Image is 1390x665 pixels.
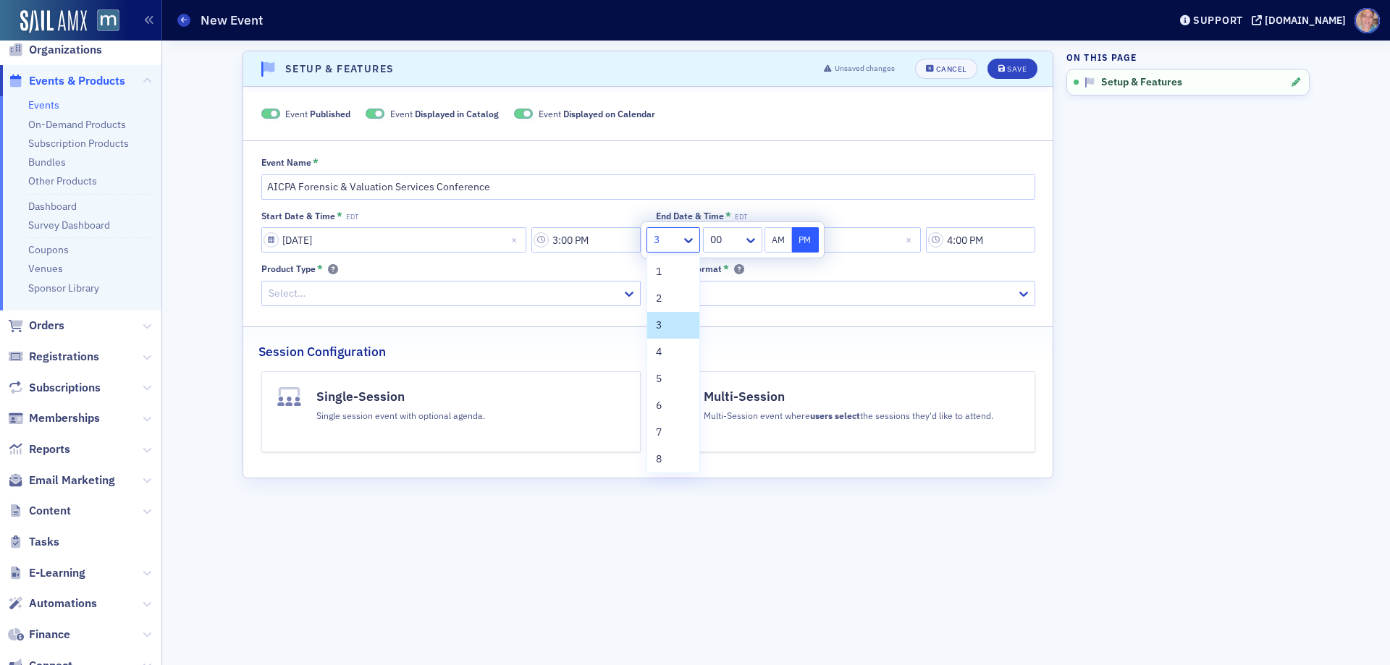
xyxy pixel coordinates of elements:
a: Sponsor Library [28,281,99,295]
input: MM/DD/YYYY [261,227,526,253]
span: Published [310,108,350,119]
abbr: This field is required [725,210,731,223]
div: End Date & Time [656,211,724,221]
span: Tasks [29,534,59,550]
span: Finance [29,627,70,643]
abbr: This field is required [337,210,342,223]
span: Unsaved changes [835,63,895,75]
button: Single-SessionSingle session event with optional agenda. [261,371,641,452]
button: PM [792,227,820,253]
div: Single session event with optional agenda. [316,406,485,422]
a: E-Learning [8,565,85,581]
img: SailAMX [20,10,87,33]
h4: Multi-Session [704,387,993,406]
span: Setup & Features [1101,76,1182,89]
a: Venues [28,262,63,275]
div: Product Type [261,263,316,274]
div: Start Date & Time [261,211,335,221]
span: 2 [656,291,662,306]
input: 00:00 AM [531,227,641,253]
a: Orders [8,318,64,334]
button: Multi-SessionMulti-Session event whereusers selectthe sessions they'd like to attend. [656,371,1035,452]
div: Save [1007,65,1027,73]
a: Events & Products [8,73,125,89]
span: E-Learning [29,565,85,581]
span: Organizations [29,42,102,58]
a: Reports [8,441,70,457]
a: Finance [8,627,70,643]
a: Registrations [8,349,99,365]
span: EDT [735,213,747,221]
span: Reports [29,441,70,457]
div: Cancel [936,65,966,73]
a: Other Products [28,174,97,187]
a: Subscriptions [8,380,101,396]
input: 00:00 AM [926,227,1035,253]
span: Orders [29,318,64,334]
span: Profile [1355,8,1380,33]
div: Event Name [261,157,311,168]
span: EDT [346,213,358,221]
a: Subscription Products [28,137,129,150]
button: Close [901,227,921,253]
span: Event [539,107,655,120]
a: Memberships [8,410,100,426]
button: [DOMAIN_NAME] [1252,15,1351,25]
p: Multi-Session event where the sessions they'd like to attend. [704,409,993,422]
a: Events [28,98,59,111]
div: [DOMAIN_NAME] [1265,14,1346,27]
h4: Single-Session [316,387,485,406]
b: users select [810,410,860,421]
span: Displayed on Calendar [514,109,533,119]
a: Organizations [8,42,102,58]
div: Support [1193,14,1243,27]
span: Displayed in Catalog [366,109,384,119]
span: 5 [656,371,662,386]
span: Published [261,109,280,119]
button: Cancel [915,59,977,79]
a: View Homepage [87,9,119,34]
h2: Session Configuration [258,342,386,361]
img: SailAMX [97,9,119,32]
abbr: This field is required [723,263,729,276]
span: Subscriptions [29,380,101,396]
a: Content [8,503,71,519]
span: 8 [656,452,662,467]
a: Dashboard [28,200,77,213]
button: Save [987,59,1037,79]
h4: On this page [1066,51,1310,64]
span: Events & Products [29,73,125,89]
a: Email Marketing [8,473,115,488]
span: Email Marketing [29,473,115,488]
span: 4 [656,344,662,360]
span: Displayed on Calendar [563,108,655,119]
h4: Setup & Features [285,62,394,77]
span: 1 [656,264,662,279]
span: Event [390,107,499,120]
abbr: This field is required [313,156,319,169]
span: Displayed in Catalog [415,108,499,119]
a: Bundles [28,156,66,169]
span: Registrations [29,349,99,365]
span: 7 [656,425,662,440]
a: Automations [8,596,97,611]
span: 3 [656,318,662,333]
span: Content [29,503,71,519]
a: Tasks [8,534,59,550]
button: AM [764,227,792,253]
a: On-Demand Products [28,118,126,131]
abbr: This field is required [317,263,323,276]
a: Coupons [28,243,69,256]
span: Memberships [29,410,100,426]
h1: New Event [201,12,263,29]
span: Automations [29,596,97,611]
span: 6 [656,398,662,413]
a: Survey Dashboard [28,219,110,232]
span: Event [285,107,350,120]
button: Close [507,227,526,253]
